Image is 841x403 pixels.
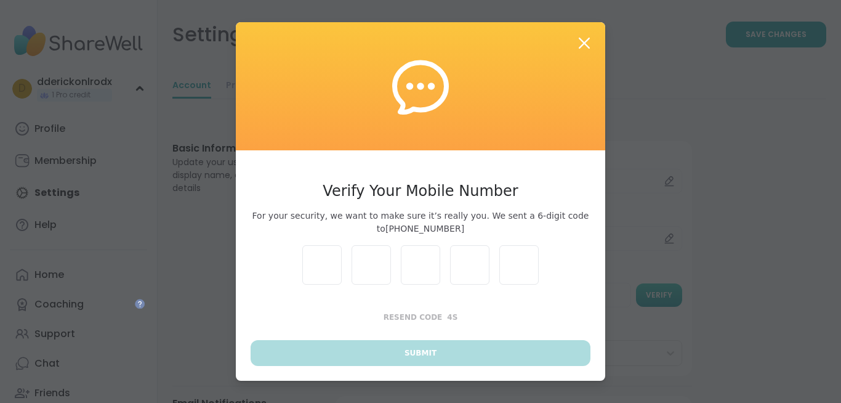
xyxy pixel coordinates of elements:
span: For your security, we want to make sure it’s really you. We sent a 6-digit code to [PHONE_NUMBER] [251,210,590,235]
h3: Verify Your Mobile Number [251,180,590,202]
span: Resend Code [384,313,443,322]
button: Submit [251,340,590,366]
span: 4 s [447,313,457,322]
iframe: Spotlight [135,299,145,309]
button: Resend Code4s [251,304,590,330]
span: Submit [404,348,437,359]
